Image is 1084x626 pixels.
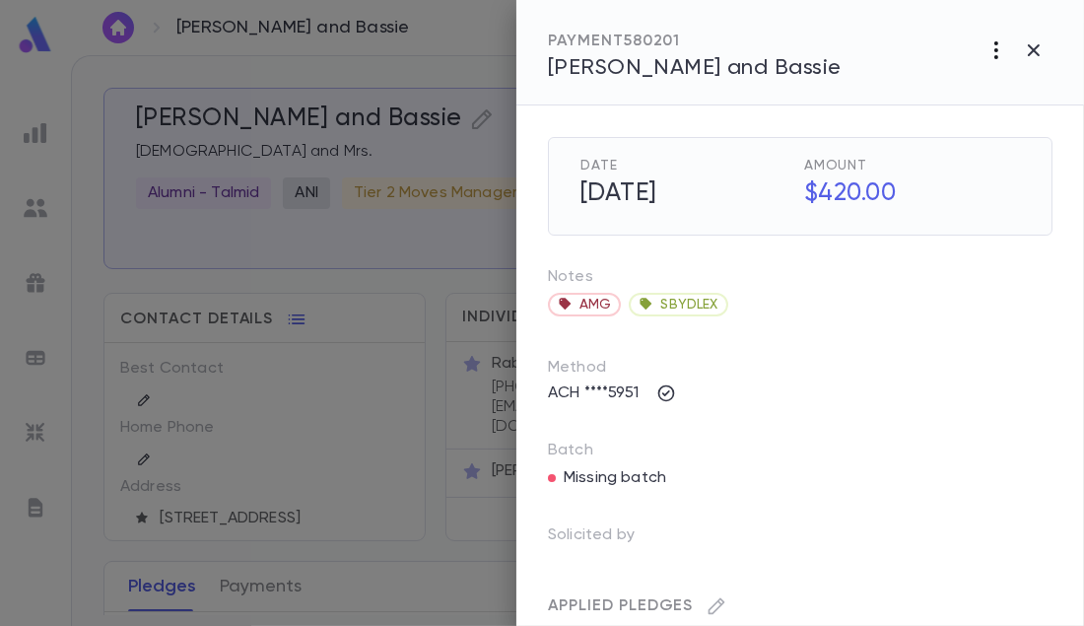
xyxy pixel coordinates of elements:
p: Solicited by [548,520,666,559]
h5: $420.00 [792,174,1020,215]
p: Notes [548,267,1052,287]
span: Applied Pledges [548,598,693,614]
h5: [DATE] [569,174,796,215]
span: Amount [804,158,1020,174]
p: Missing batch [564,468,666,488]
span: [PERSON_NAME] and Bassie [548,57,842,79]
span: Date [580,158,796,174]
div: PAYMENT 580201 [548,32,842,51]
p: Batch [548,441,1052,460]
p: Method [548,358,646,378]
span: AMG [579,297,611,313]
span: SBYDLEX [660,297,717,313]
